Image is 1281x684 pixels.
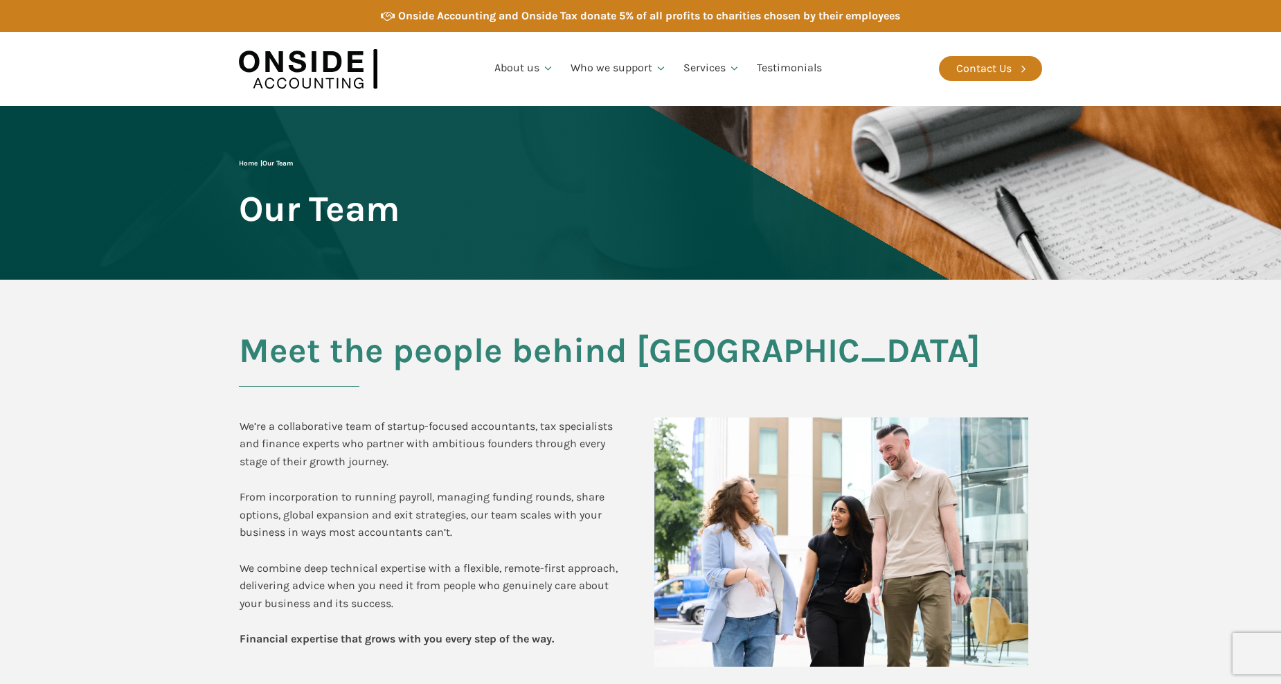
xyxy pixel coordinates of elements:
[562,45,675,92] a: Who we support
[486,45,562,92] a: About us
[239,159,293,168] span: |
[239,190,400,228] span: Our Team
[239,42,377,96] img: Onside Accounting
[239,159,258,168] a: Home
[262,159,293,168] span: Our Team
[239,332,1042,387] h2: Meet the people behind [GEOGRAPHIC_DATA]
[749,45,830,92] a: Testimonials
[675,45,749,92] a: Services
[240,417,627,648] div: We’re a collaborative team of startup-focused accountants, tax specialists and finance experts wh...
[939,56,1042,81] a: Contact Us
[240,632,554,645] b: Financial expertise that grows with you every step of the way.
[398,7,900,25] div: Onside Accounting and Onside Tax donate 5% of all profits to charities chosen by their employees
[956,60,1012,78] div: Contact Us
